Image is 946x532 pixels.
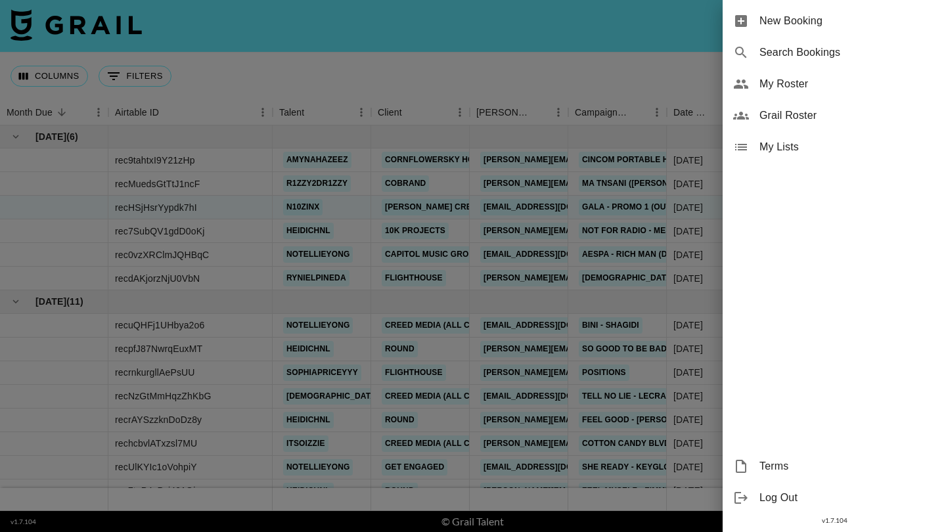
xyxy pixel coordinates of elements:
[759,458,935,474] span: Terms
[723,5,946,37] div: New Booking
[723,451,946,482] div: Terms
[759,13,935,29] span: New Booking
[759,76,935,92] span: My Roster
[759,139,935,155] span: My Lists
[723,37,946,68] div: Search Bookings
[759,45,935,60] span: Search Bookings
[723,131,946,163] div: My Lists
[723,514,946,527] div: v 1.7.104
[723,482,946,514] div: Log Out
[759,108,935,123] span: Grail Roster
[723,100,946,131] div: Grail Roster
[759,490,935,506] span: Log Out
[723,68,946,100] div: My Roster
